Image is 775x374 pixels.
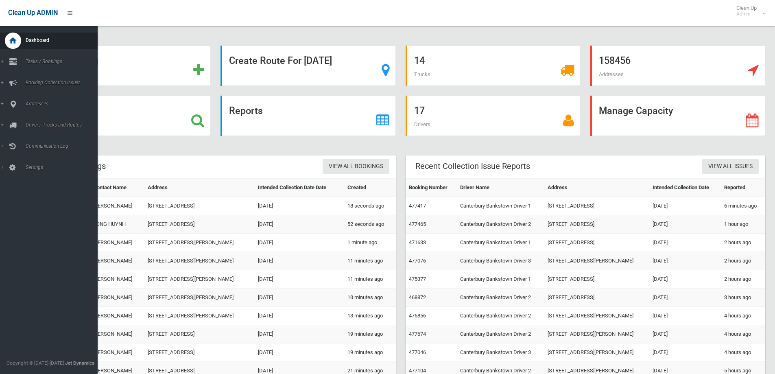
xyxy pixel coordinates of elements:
a: Add Booking [36,46,211,86]
td: [STREET_ADDRESS] [144,197,255,215]
td: [DATE] [649,197,721,215]
td: [DATE] [649,325,721,343]
td: [STREET_ADDRESS] [544,234,649,252]
td: [STREET_ADDRESS] [144,215,255,234]
td: [PERSON_NAME] [90,252,144,270]
th: Intended Collection Date Date [255,179,344,197]
th: Address [144,179,255,197]
td: [DATE] [255,343,344,362]
th: Driver Name [457,179,545,197]
span: Communication Log [23,143,104,149]
a: 477076 [409,258,426,264]
td: [STREET_ADDRESS][PERSON_NAME] [544,325,649,343]
td: Canterbury Bankstown Driver 2 [457,215,545,234]
td: [DATE] [649,252,721,270]
td: [PERSON_NAME] [90,343,144,362]
td: Canterbury Bankstown Driver 2 [457,289,545,307]
span: Trucks [414,71,430,77]
strong: 14 [414,55,425,66]
strong: Jet Dynamics [65,360,94,366]
a: Search [36,96,211,136]
td: 1 hour ago [721,215,765,234]
td: 4 hours ago [721,325,765,343]
td: [STREET_ADDRESS] [544,197,649,215]
td: [STREET_ADDRESS][PERSON_NAME] [544,343,649,362]
td: [STREET_ADDRESS][PERSON_NAME] [144,289,255,307]
th: Reported [721,179,765,197]
td: Canterbury Bankstown Driver 1 [457,197,545,215]
td: [PERSON_NAME] [90,307,144,325]
span: Copyright © [DATE]-[DATE] [7,360,64,366]
td: [STREET_ADDRESS][PERSON_NAME] [544,307,649,325]
td: [PERSON_NAME] [90,270,144,289]
a: 17 Drivers [406,96,581,136]
td: 13 minutes ago [344,289,396,307]
td: [STREET_ADDRESS][PERSON_NAME] [544,252,649,270]
td: 3 hours ago [721,289,765,307]
td: [STREET_ADDRESS] [144,325,255,343]
td: [DATE] [255,325,344,343]
td: 1 minute ago [344,234,396,252]
td: Canterbury Bankstown Driver 3 [457,343,545,362]
td: 11 minutes ago [344,252,396,270]
a: 475856 [409,313,426,319]
th: Intended Collection Date [649,179,721,197]
td: 11 minutes ago [344,270,396,289]
td: 13 minutes ago [344,307,396,325]
th: Contact Name [90,179,144,197]
a: 477104 [409,367,426,374]
th: Booking Number [406,179,457,197]
a: 477465 [409,221,426,227]
span: Addresses [599,71,624,77]
td: [DATE] [255,289,344,307]
span: Booking Collection Issues [23,80,104,85]
td: [DATE] [649,215,721,234]
span: Drivers [414,121,430,127]
td: [STREET_ADDRESS][PERSON_NAME] [144,234,255,252]
span: Dashboard [23,37,104,43]
td: [STREET_ADDRESS][PERSON_NAME] [144,270,255,289]
td: Canterbury Bankstown Driver 3 [457,252,545,270]
span: Drivers, Trucks and Routes [23,122,104,128]
td: 19 minutes ago [344,343,396,362]
td: [STREET_ADDRESS] [544,215,649,234]
strong: Reports [229,105,263,116]
td: Canterbury Bankstown Driver 1 [457,234,545,252]
strong: 17 [414,105,425,116]
td: [PERSON_NAME] [90,197,144,215]
td: [DATE] [255,270,344,289]
span: Clean Up ADMIN [8,9,58,17]
a: Reports [220,96,395,136]
a: Create Route For [DATE] [220,46,395,86]
header: Recent Collection Issue Reports [406,158,540,174]
td: [PERSON_NAME] [90,289,144,307]
td: [DATE] [649,343,721,362]
td: [STREET_ADDRESS] [544,289,649,307]
td: 2 hours ago [721,252,765,270]
td: [STREET_ADDRESS][PERSON_NAME] [144,307,255,325]
span: Addresses [23,101,104,107]
td: 52 seconds ago [344,215,396,234]
a: 477674 [409,331,426,337]
strong: Manage Capacity [599,105,673,116]
td: 2 hours ago [721,270,765,289]
td: Canterbury Bankstown Driver 2 [457,307,545,325]
td: [STREET_ADDRESS] [144,343,255,362]
a: 475377 [409,276,426,282]
strong: Create Route For [DATE] [229,55,332,66]
td: [DATE] [255,234,344,252]
td: [DATE] [255,307,344,325]
a: 477046 [409,349,426,355]
span: Tasks / Bookings [23,59,104,64]
span: Clean Up [732,5,765,17]
span: Settings [23,164,104,170]
td: [DATE] [649,234,721,252]
a: 14 Trucks [406,46,581,86]
td: [DATE] [255,197,344,215]
td: [DATE] [255,215,344,234]
td: [DATE] [255,252,344,270]
td: 4 hours ago [721,307,765,325]
td: 19 minutes ago [344,325,396,343]
a: 477417 [409,203,426,209]
a: Manage Capacity [590,96,765,136]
